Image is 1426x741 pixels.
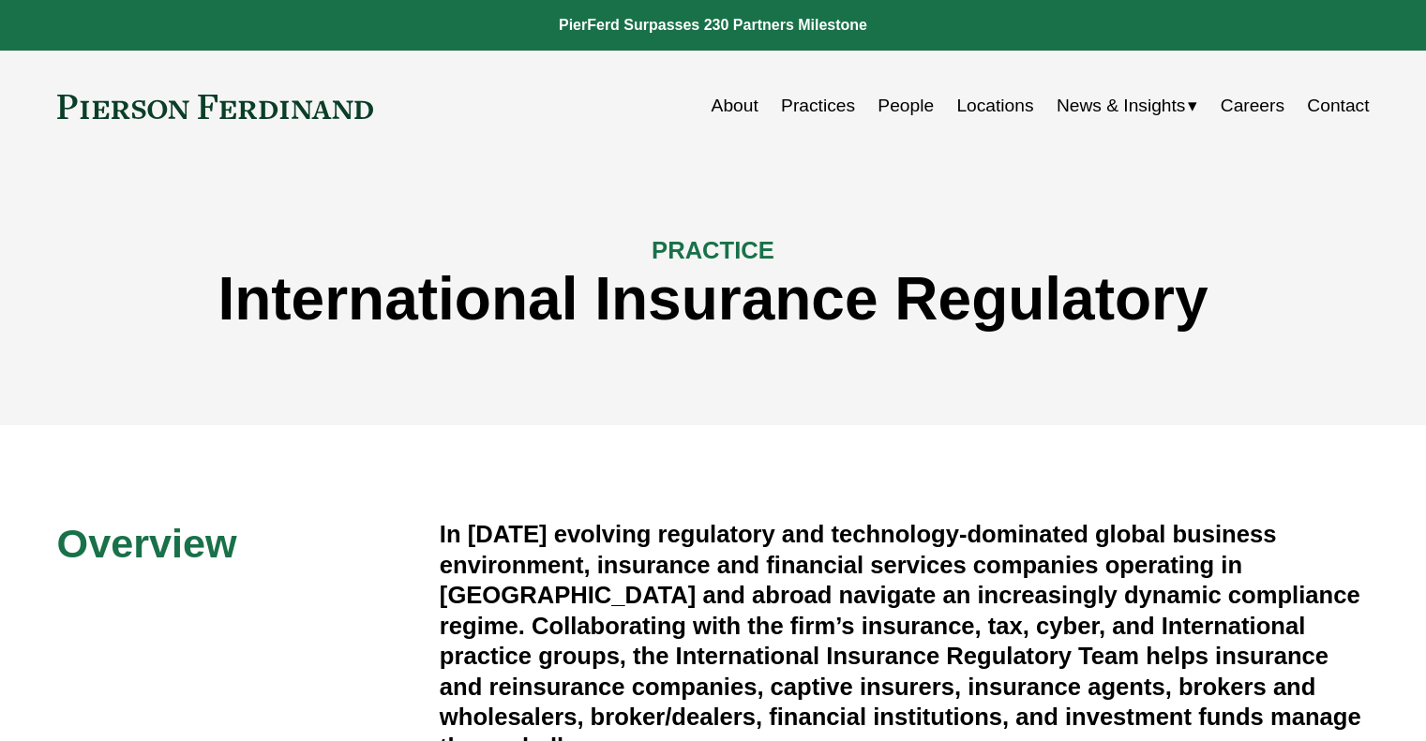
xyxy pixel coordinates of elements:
a: People [878,88,934,124]
a: About [712,88,758,124]
a: Practices [781,88,855,124]
a: folder dropdown [1057,88,1198,124]
a: Contact [1307,88,1369,124]
a: Careers [1221,88,1284,124]
a: Locations [956,88,1033,124]
h1: International Insurance Regulatory [57,265,1370,333]
span: News & Insights [1057,90,1186,123]
span: PRACTICE [652,237,774,263]
span: Overview [57,521,237,566]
